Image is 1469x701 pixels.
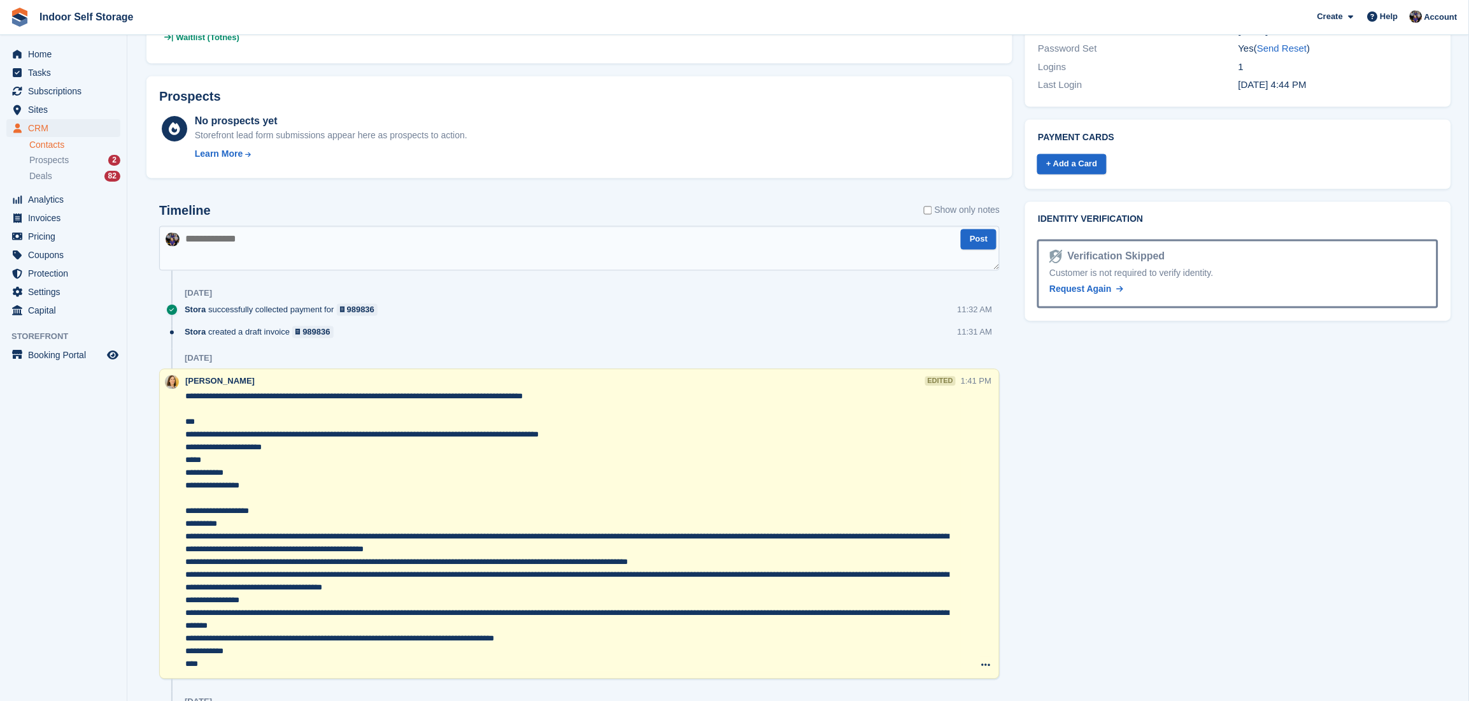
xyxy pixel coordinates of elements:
[1317,10,1343,23] span: Create
[29,154,120,167] a: Prospects 2
[6,82,120,100] a: menu
[28,209,104,227] span: Invoices
[1257,43,1307,54] a: Send Reset
[6,119,120,137] a: menu
[28,346,104,364] span: Booking Portal
[6,346,120,364] a: menu
[28,246,104,264] span: Coupons
[6,264,120,282] a: menu
[6,228,120,245] a: menu
[1380,10,1398,23] span: Help
[28,45,104,63] span: Home
[185,354,212,364] div: [DATE]
[6,101,120,119] a: menu
[11,330,127,343] span: Storefront
[29,139,120,151] a: Contacts
[958,304,993,316] div: 11:32 AM
[185,377,255,386] span: [PERSON_NAME]
[1049,267,1426,280] div: Customer is not required to verify identity.
[1038,215,1438,225] h2: Identity verification
[34,6,139,27] a: Indoor Self Storage
[6,64,120,82] a: menu
[29,154,69,166] span: Prospects
[961,375,991,387] div: 1:41 PM
[347,304,374,316] div: 989836
[185,326,206,338] span: Stora
[924,204,1000,217] label: Show only notes
[104,171,120,182] div: 82
[1037,154,1106,175] a: + Add a Card
[185,304,384,316] div: successfully collected payment for
[185,326,340,338] div: created a draft invoice
[195,147,467,161] a: Learn More
[195,147,243,161] div: Learn More
[1049,283,1123,296] a: Request Again
[1063,249,1165,264] div: Verification Skipped
[185,304,206,316] span: Stora
[29,170,120,183] a: Deals 82
[28,64,104,82] span: Tasks
[185,289,212,299] div: [DATE]
[925,377,956,386] div: edited
[105,347,120,363] a: Preview store
[6,209,120,227] a: menu
[1238,79,1307,90] time: 2025-02-20 16:44:18 UTC
[28,82,104,100] span: Subscriptions
[6,246,120,264] a: menu
[1038,41,1238,56] div: Password Set
[958,326,993,338] div: 11:31 AM
[28,101,104,119] span: Sites
[1410,10,1423,23] img: Sandra Pomeroy
[195,129,467,142] div: Storefront lead form submissions appear here as prospects to action.
[29,170,52,182] span: Deals
[1238,60,1439,75] div: 1
[6,191,120,208] a: menu
[302,326,330,338] div: 989836
[337,304,378,316] a: 989836
[28,283,104,301] span: Settings
[1424,11,1458,24] span: Account
[1049,284,1112,294] span: Request Again
[1038,78,1238,92] div: Last Login
[1049,250,1062,264] img: Identity Verification Ready
[1254,43,1310,54] span: ( )
[171,31,173,44] span: |
[10,8,29,27] img: stora-icon-8386f47178a22dfd0bd8f6a31ec36ba5ce8667c1dd55bd0f319d3a0aa187defe.svg
[165,375,179,389] img: Emma Higgins
[28,119,104,137] span: CRM
[1238,41,1439,56] div: Yes
[195,113,467,129] div: No prospects yet
[6,301,120,319] a: menu
[159,89,221,104] h2: Prospects
[108,155,120,166] div: 2
[1038,133,1438,143] h2: Payment cards
[924,204,932,217] input: Show only notes
[176,31,239,44] span: Waitlist (Totnes)
[292,326,334,338] a: 989836
[1038,60,1238,75] div: Logins
[28,264,104,282] span: Protection
[6,45,120,63] a: menu
[28,191,104,208] span: Analytics
[28,301,104,319] span: Capital
[6,283,120,301] a: menu
[28,228,104,245] span: Pricing
[166,233,180,247] img: Sandra Pomeroy
[159,204,211,219] h2: Timeline
[961,229,997,250] button: Post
